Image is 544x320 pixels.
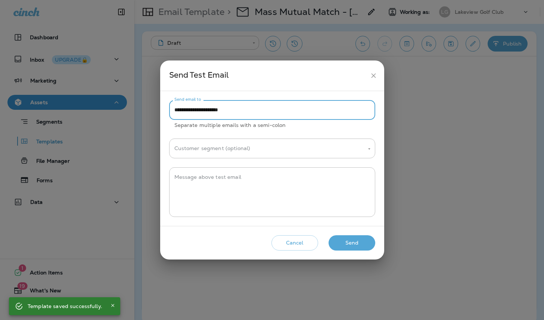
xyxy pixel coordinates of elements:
p: Separate multiple emails with a semi-colon [174,121,370,130]
div: Template saved successfully. [28,299,102,313]
div: Send Test Email [169,69,367,83]
button: close [367,69,380,83]
button: Close [108,301,117,310]
button: Open [366,146,373,152]
label: Send email to [174,97,201,102]
button: Send [329,235,375,251]
button: Cancel [271,235,318,251]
